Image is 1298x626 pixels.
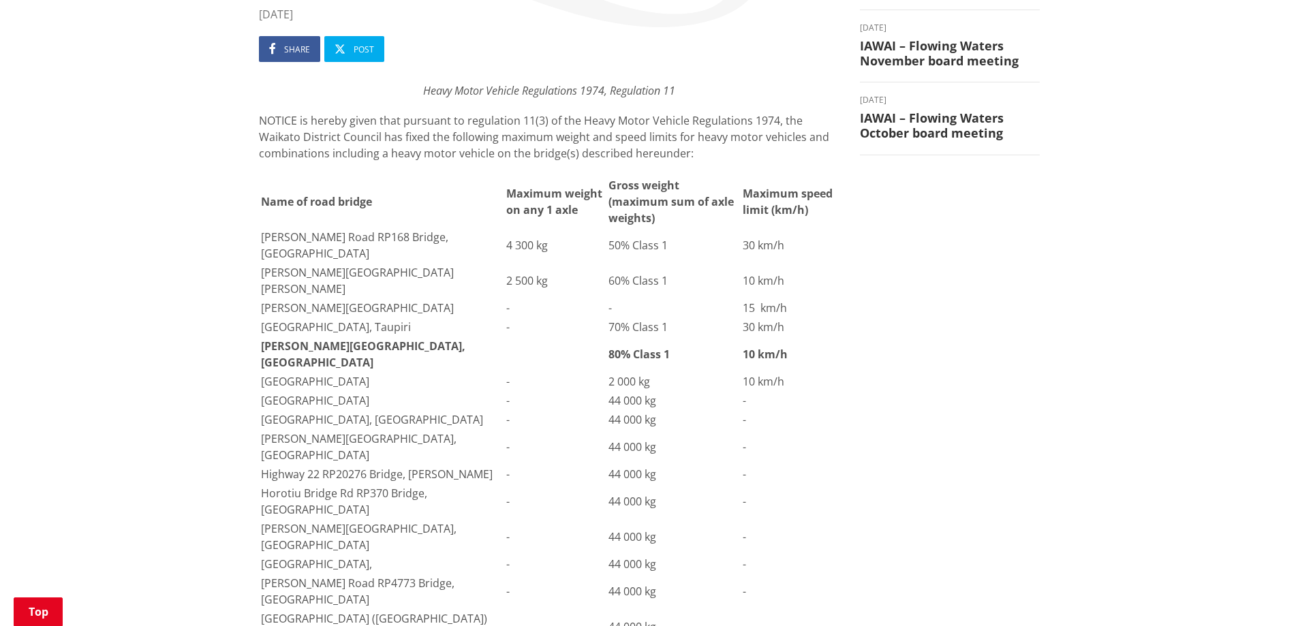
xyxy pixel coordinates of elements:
[506,299,606,317] td: -
[506,574,606,608] td: -
[742,555,838,573] td: -
[742,574,838,608] td: -
[506,520,606,554] td: -
[506,318,606,336] td: -
[608,520,741,554] td: 44 000 kg
[860,96,1040,140] a: [DATE] IAWAI – Flowing Waters October board meeting
[284,44,310,55] span: Share
[506,228,606,262] td: 4 300 kg
[742,465,838,483] td: -
[260,318,505,336] td: [GEOGRAPHIC_DATA], Taupiri
[260,465,505,483] td: Highway 22 RP20276 Bridge, [PERSON_NAME]
[259,6,839,22] time: [DATE]
[742,228,838,262] td: 30 km/h
[14,597,63,626] a: Top
[608,373,741,390] td: 2 000 kg
[506,484,606,518] td: -
[506,465,606,483] td: -
[608,430,741,464] td: 44 000 kg
[506,264,606,298] td: 2 500 kg
[506,176,606,227] th: Maximum weight on any 1 axle
[608,228,741,262] td: 50% Class 1
[742,392,838,409] td: -
[860,96,1040,104] time: [DATE]
[742,411,838,428] td: -
[506,430,606,464] td: -
[860,111,1040,140] h3: IAWAI – Flowing Waters October board meeting
[506,555,606,573] td: -
[260,411,505,428] td: [GEOGRAPHIC_DATA], [GEOGRAPHIC_DATA]
[1235,569,1284,618] iframe: Messenger Launcher
[608,264,741,298] td: 60% Class 1
[742,176,838,227] th: Maximum speed limit (km/h)
[506,392,606,409] td: -
[260,484,505,518] td: Horotiu Bridge Rd RP370 Bridge, [GEOGRAPHIC_DATA]
[260,373,505,390] td: [GEOGRAPHIC_DATA]
[608,318,741,336] td: 70% Class 1
[260,228,505,262] td: [PERSON_NAME] Road RP168 Bridge, [GEOGRAPHIC_DATA]
[260,555,505,573] td: [GEOGRAPHIC_DATA],
[259,36,320,62] a: Share
[260,264,505,298] td: [PERSON_NAME][GEOGRAPHIC_DATA][PERSON_NAME]
[260,574,505,608] td: [PERSON_NAME] Road RP4773 Bridge, [GEOGRAPHIC_DATA]
[260,176,505,227] th: Name of road bridge
[260,392,505,409] td: [GEOGRAPHIC_DATA]
[608,574,741,608] td: 44 000 kg
[860,24,1040,32] time: [DATE]
[743,347,788,362] b: 10 km/h
[608,347,670,362] b: 80% Class 1
[742,373,838,390] td: 10 km/h
[742,318,838,336] td: 30 km/h
[742,264,838,298] td: 10 km/h
[506,411,606,428] td: -
[608,484,741,518] td: 44 000 kg
[260,430,505,464] td: [PERSON_NAME][GEOGRAPHIC_DATA], [GEOGRAPHIC_DATA]
[742,430,838,464] td: -
[742,484,838,518] td: -
[608,465,741,483] td: 44 000 kg
[423,83,675,98] i: Heavy Motor Vehicle Regulations 1974, Regulation 11
[261,339,465,370] b: [PERSON_NAME][GEOGRAPHIC_DATA], [GEOGRAPHIC_DATA]
[860,39,1040,68] h3: IAWAI – Flowing Waters November board meeting
[742,520,838,554] td: -
[608,392,741,409] td: 44 000 kg
[608,176,741,227] th: Gross weight (maximum sum of axle weights)
[260,299,505,317] td: [PERSON_NAME][GEOGRAPHIC_DATA]
[260,520,505,554] td: [PERSON_NAME][GEOGRAPHIC_DATA], [GEOGRAPHIC_DATA]
[608,555,741,573] td: 44 000 kg
[608,411,741,428] td: 44 000 kg
[354,44,374,55] span: Post
[259,112,839,161] p: NOTICE is hereby given that pursuant to regulation 11(3) of the Heavy Motor Vehicle Regulations 1...
[742,299,838,317] td: 15 km/h
[860,24,1040,68] a: [DATE] IAWAI – Flowing Waters November board meeting
[608,299,741,317] td: -
[324,36,384,62] a: Post
[506,373,606,390] td: -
